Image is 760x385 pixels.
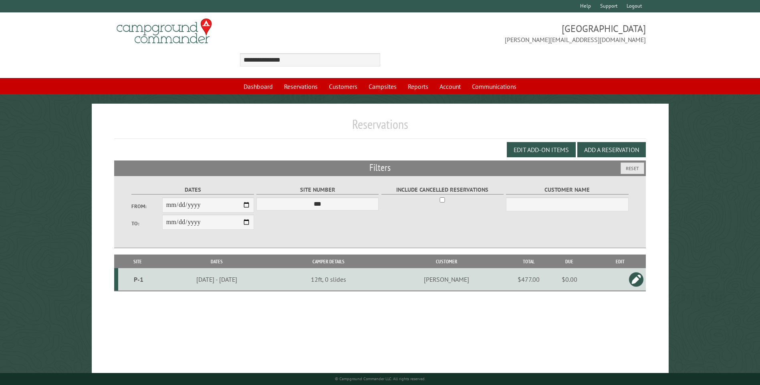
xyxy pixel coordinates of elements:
[544,255,595,269] th: Due
[131,220,162,227] label: To:
[364,79,401,94] a: Campsites
[131,203,162,210] label: From:
[335,376,425,381] small: © Campground Commander LLC. All rights reserved.
[114,160,645,176] h2: Filters
[621,162,644,174] button: Reset
[324,79,362,94] a: Customers
[114,16,214,47] img: Campground Commander
[577,142,646,157] button: Add a Reservation
[507,142,576,157] button: Edit Add-on Items
[277,255,381,269] th: Camper Details
[158,275,275,283] div: [DATE] - [DATE]
[381,185,504,195] label: Include Cancelled Reservations
[114,116,645,138] h1: Reservations
[403,79,433,94] a: Reports
[467,79,521,94] a: Communications
[157,255,276,269] th: Dates
[512,268,544,291] td: $477.00
[279,79,323,94] a: Reservations
[435,79,466,94] a: Account
[380,22,646,44] span: [GEOGRAPHIC_DATA] [PERSON_NAME][EMAIL_ADDRESS][DOMAIN_NAME]
[381,255,512,269] th: Customer
[121,275,156,283] div: P-1
[131,185,254,195] label: Dates
[239,79,278,94] a: Dashboard
[595,255,646,269] th: Edit
[381,268,512,291] td: [PERSON_NAME]
[256,185,379,195] label: Site Number
[544,268,595,291] td: $0.00
[118,255,157,269] th: Site
[506,185,628,195] label: Customer Name
[512,255,544,269] th: Total
[277,268,381,291] td: 12ft, 0 slides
